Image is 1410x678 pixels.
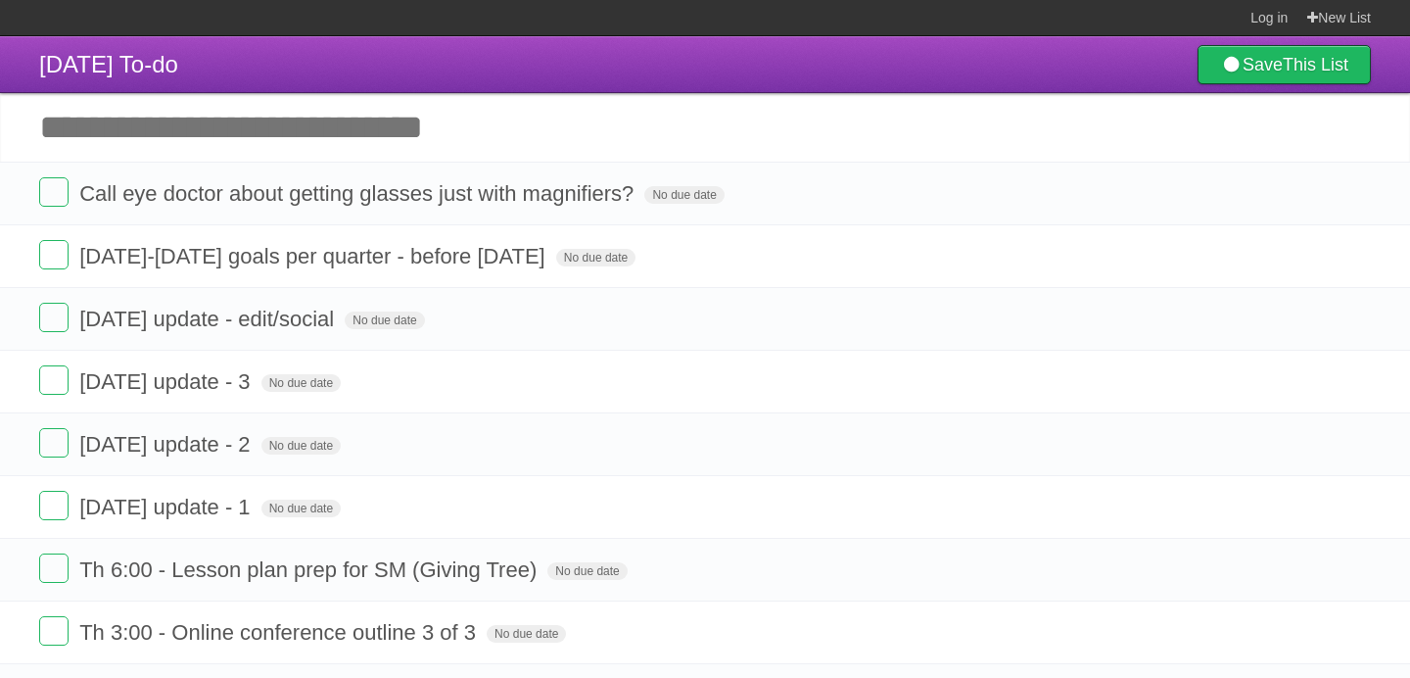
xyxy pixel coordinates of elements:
span: [DATE] To-do [39,51,178,77]
label: Done [39,616,69,646]
span: No due date [261,374,341,392]
label: Done [39,177,69,207]
label: Done [39,554,69,583]
label: Done [39,428,69,458]
span: No due date [261,437,341,455]
span: [DATE] update - 1 [79,495,255,519]
span: Call eye doctor about getting glasses just with magnifiers? [79,181,638,206]
span: No due date [547,562,627,580]
label: Done [39,491,69,520]
span: No due date [345,312,424,329]
span: [DATE] update - 3 [79,369,255,394]
span: No due date [487,625,566,643]
a: SaveThis List [1198,45,1371,84]
span: No due date [261,500,341,517]
span: Th 6:00 - Lesson plan prep for SM (Giving Tree) [79,557,541,582]
label: Done [39,240,69,269]
span: [DATE] update - 2 [79,432,255,457]
label: Done [39,303,69,332]
span: Th 3:00 - Online conference outline 3 of 3 [79,620,481,645]
span: [DATE] update - edit/social [79,307,339,331]
span: No due date [556,249,635,266]
b: This List [1283,55,1348,74]
span: No due date [644,186,724,204]
label: Done [39,365,69,395]
span: [DATE]-[DATE] goals per quarter - before [DATE] [79,244,550,268]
